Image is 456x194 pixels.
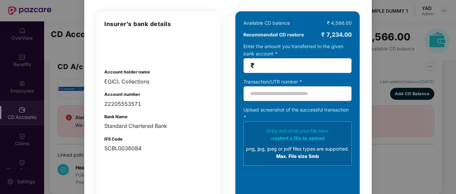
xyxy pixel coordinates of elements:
[104,19,213,29] h3: Insurer’s bank details
[104,122,213,130] div: Standard Chartered Bank
[104,114,128,119] b: Bank Name
[246,145,349,153] div: png, jpg, jpeg or pdf files types are supported.
[246,135,349,142] div: or
[243,31,304,38] b: Recommended CD restore
[104,144,213,153] div: SCBL0036084
[246,153,349,160] div: Max. File size 5mb
[243,43,352,73] div: Enter the amount you transferred to the given bank account *
[244,122,351,165] span: Drag and drop your file hereorselect a file to uploadpng, jpg, jpeg or pdf files types are suppor...
[104,77,213,86] div: EGICL Collections
[246,127,349,160] div: Drag and drop your file here
[104,35,139,59] img: admin-overview
[275,135,325,141] span: select a file to upload
[321,30,352,39] div: ₹ 7,234.00
[104,69,150,74] b: Account holder name
[104,92,140,97] b: Account number
[104,137,123,142] b: IFS Code
[104,100,213,108] div: 22205553571
[250,62,254,69] span: ₹
[243,78,352,85] div: Transaction/UTR number *
[327,19,352,27] div: ₹ 4,566.00
[243,106,352,166] div: Upload screenshot of the successful transaction *
[243,19,290,27] div: Available CD balance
